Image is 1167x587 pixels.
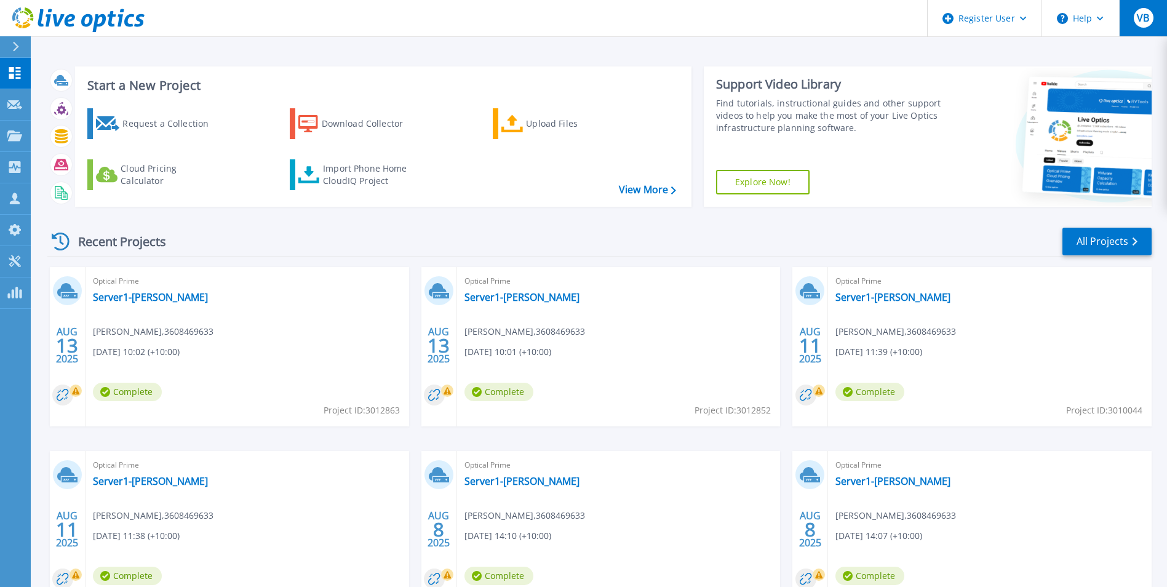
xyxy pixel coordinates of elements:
span: Project ID: 3012863 [324,404,400,417]
span: Optical Prime [464,274,773,288]
div: Support Video Library [716,76,944,92]
div: AUG 2025 [427,507,450,552]
span: [DATE] 14:10 (+10:00) [464,529,551,543]
a: All Projects [1062,228,1152,255]
div: Recent Projects [47,226,183,257]
span: 11 [56,524,78,535]
span: [PERSON_NAME] , 3608469633 [464,509,585,522]
a: Download Collector [290,108,427,139]
span: Project ID: 3012852 [695,404,771,417]
a: Request a Collection [87,108,225,139]
span: Complete [464,383,533,401]
a: Server1-[PERSON_NAME] [93,291,208,303]
div: Request a Collection [122,111,221,136]
a: Server1-[PERSON_NAME] [835,475,950,487]
span: Project ID: 3010044 [1066,404,1142,417]
div: AUG 2025 [55,323,79,368]
a: Server1-[PERSON_NAME] [464,291,580,303]
a: Server1-[PERSON_NAME] [93,475,208,487]
a: Upload Files [493,108,630,139]
div: AUG 2025 [799,507,822,552]
span: Optical Prime [93,274,402,288]
span: Complete [835,567,904,585]
div: Find tutorials, instructional guides and other support videos to help you make the most of your L... [716,97,944,134]
span: VB [1137,13,1149,23]
span: Optical Prime [835,274,1144,288]
span: [PERSON_NAME] , 3608469633 [464,325,585,338]
a: View More [619,184,676,196]
span: Complete [835,383,904,401]
span: 13 [428,340,450,351]
a: Explore Now! [716,170,810,194]
span: [DATE] 14:07 (+10:00) [835,529,922,543]
span: 8 [433,524,444,535]
div: AUG 2025 [427,323,450,368]
span: [DATE] 10:01 (+10:00) [464,345,551,359]
div: AUG 2025 [55,507,79,552]
span: 8 [805,524,816,535]
a: Server1-[PERSON_NAME] [464,475,580,487]
span: [PERSON_NAME] , 3608469633 [835,325,956,338]
div: Upload Files [526,111,624,136]
div: Download Collector [322,111,420,136]
a: Server1-[PERSON_NAME] [835,291,950,303]
span: 11 [799,340,821,351]
h3: Start a New Project [87,79,675,92]
span: [PERSON_NAME] , 3608469633 [93,509,213,522]
div: Import Phone Home CloudIQ Project [323,162,419,187]
span: Complete [93,567,162,585]
span: Optical Prime [835,458,1144,472]
span: [DATE] 11:39 (+10:00) [835,345,922,359]
span: Complete [93,383,162,401]
div: AUG 2025 [799,323,822,368]
span: Optical Prime [93,458,402,472]
span: [DATE] 10:02 (+10:00) [93,345,180,359]
div: Cloud Pricing Calculator [121,162,219,187]
span: [PERSON_NAME] , 3608469633 [93,325,213,338]
a: Cloud Pricing Calculator [87,159,225,190]
span: Optical Prime [464,458,773,472]
span: 13 [56,340,78,351]
span: [PERSON_NAME] , 3608469633 [835,509,956,522]
span: [DATE] 11:38 (+10:00) [93,529,180,543]
span: Complete [464,567,533,585]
